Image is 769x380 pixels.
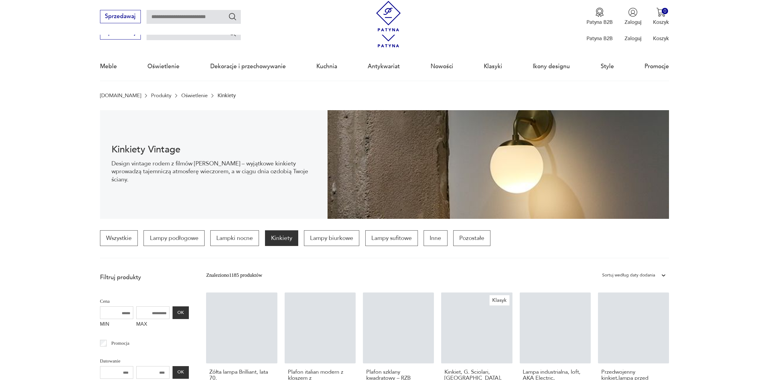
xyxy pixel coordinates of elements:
a: Meble [100,53,117,80]
label: MIN [100,319,133,331]
p: Cena [100,297,189,305]
img: Patyna - sklep z meblami i dekoracjami vintage [373,1,404,31]
a: Pozostałe [453,230,490,246]
p: Patyna B2B [586,19,613,26]
a: Lampy sufitowe [365,230,418,246]
a: Wszystkie [100,230,138,246]
button: Szukaj [228,28,237,37]
a: Lampy podłogowe [144,230,204,246]
button: 0Koszyk [653,8,669,26]
a: Oświetlenie [147,53,179,80]
p: Patyna B2B [586,35,613,42]
button: Patyna B2B [586,8,613,26]
img: Ikona koszyka [656,8,666,17]
a: Lampki nocne [210,230,259,246]
a: Nowości [431,53,453,80]
a: Klasyki [484,53,502,80]
button: OK [173,306,189,319]
a: Produkty [151,93,171,98]
p: Zaloguj [625,35,641,42]
h1: Kinkiety Vintage [111,145,316,154]
img: Kinkiety vintage [328,110,669,219]
img: Ikonka użytkownika [628,8,638,17]
p: Filtruj produkty [100,273,189,281]
button: Szukaj [228,12,237,21]
a: Ikona medaluPatyna B2B [586,8,613,26]
p: Datowanie [100,357,189,365]
a: Style [601,53,614,80]
p: Zaloguj [625,19,641,26]
a: Sprzedawaj [100,31,141,36]
p: Design vintage rodem z filmów [PERSON_NAME] – wyjątkowe kinkiety wprowadzą tajemniczą atmosferę w... [111,160,316,184]
a: Promocje [645,53,669,80]
label: MAX [136,319,170,331]
button: Zaloguj [625,8,641,26]
a: Dekoracje i przechowywanie [210,53,286,80]
a: Kinkiety [265,230,298,246]
div: Sortuj według daty dodania [602,271,655,279]
a: Kuchnia [316,53,337,80]
button: OK [173,366,189,379]
a: Lampy biurkowe [304,230,359,246]
p: Kinkiety [218,93,236,98]
img: Ikona medalu [595,8,604,17]
a: Antykwariat [368,53,400,80]
p: Promocja [111,339,129,347]
a: Inne [424,230,447,246]
a: [DOMAIN_NAME] [100,93,141,98]
a: Oświetlenie [181,93,208,98]
p: Koszyk [653,19,669,26]
a: Ikony designu [533,53,570,80]
button: Sprzedawaj [100,10,141,23]
a: Sprzedawaj [100,14,141,19]
div: 0 [662,8,668,14]
div: Znaleziono 1185 produktów [206,271,262,279]
p: Koszyk [653,35,669,42]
